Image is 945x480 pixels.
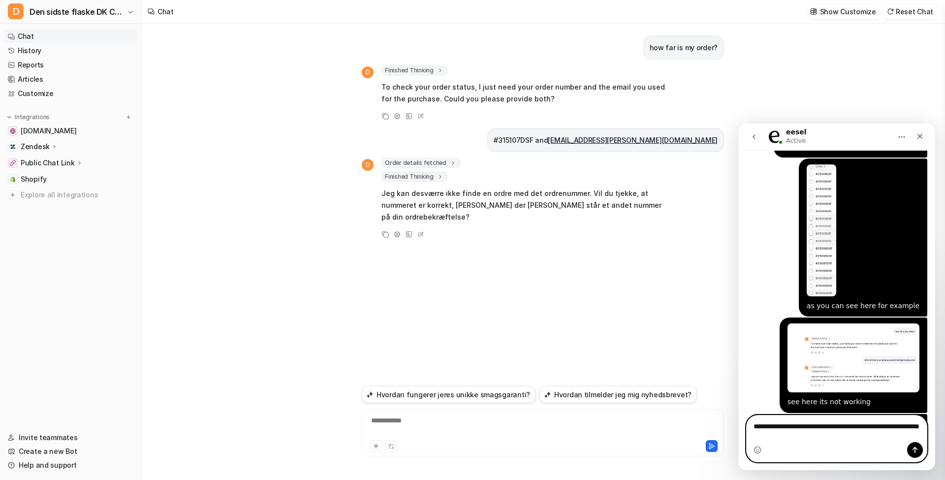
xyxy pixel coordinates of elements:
p: To check your order status, I just need your order number and the email you used for the purchase... [381,81,669,105]
span: D [8,3,24,19]
span: D [362,159,374,171]
button: Hvordan tilmelder jeg mig nyhedsbrevet? [539,386,697,403]
img: densidsteflaske.dk [10,128,16,134]
img: Public Chat Link [10,160,16,166]
p: Integrations [15,113,50,121]
button: Send a message… [169,319,185,334]
button: Emoji picker [15,322,23,330]
p: #315107DSF and [494,134,718,146]
img: Shopify [10,176,16,182]
span: Den sidste flaske DK Chatbot [30,5,125,19]
p: Zendesk [21,142,50,152]
a: Chat [4,30,137,43]
a: Invite teammates [4,431,137,445]
span: Finished Thinking [381,65,447,75]
img: expand menu [6,114,13,121]
p: Public Chat Link [21,158,75,168]
img: Zendesk [10,144,16,150]
a: History [4,44,137,58]
span: D [362,66,374,78]
p: how far is my order? [650,42,718,54]
a: Help and support [4,458,137,472]
div: Chat [157,6,174,17]
div: sho@ad-client.com says… [8,290,189,367]
a: [EMAIL_ADDRESS][PERSON_NAME][DOMAIN_NAME] [548,136,718,144]
button: Integrations [4,112,53,122]
button: Show Customize [807,4,880,19]
img: explore all integrations [8,190,18,200]
span: Order details fetched [381,158,460,168]
span: [DOMAIN_NAME] [21,126,76,136]
a: ShopifyShopify [4,172,137,186]
img: reset [887,8,894,15]
button: Hvordan fungerer jeres unikke smagsgaranti? [362,386,535,403]
a: Reports [4,58,137,72]
p: Show Customize [820,6,876,17]
span: Explore all integrations [21,187,133,203]
img: menu_add.svg [125,114,132,121]
a: Customize [4,87,137,100]
span: Finished Thinking [381,172,447,182]
textarea: Message… [8,292,189,319]
button: Reset Chat [884,4,937,19]
p: Jeg kan desværre ikke finde en ordre med det ordrenummer. Vil du tjekke, at nummeret er korrekt, ... [381,188,669,223]
span: Shopify [21,174,47,184]
a: Articles [4,72,137,86]
a: Create a new Bot [4,445,137,458]
a: Explore all integrations [4,188,137,202]
iframe: Intercom live chat [738,124,935,470]
a: densidsteflaske.dk[DOMAIN_NAME] [4,124,137,138]
img: customize [810,8,817,15]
